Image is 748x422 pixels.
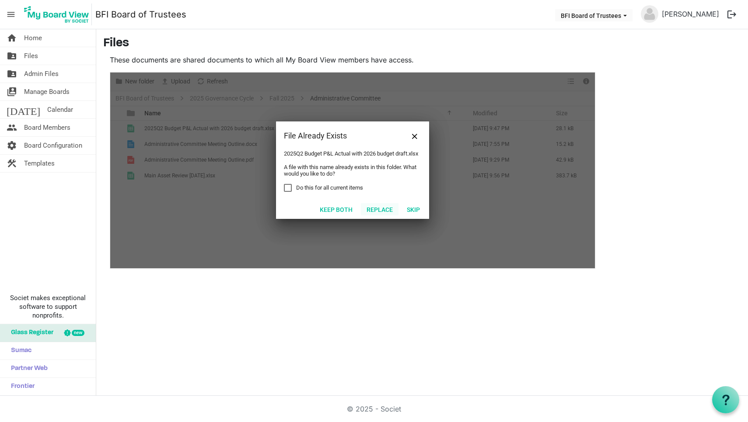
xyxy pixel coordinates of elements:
span: Partner Web [7,360,48,377]
a: My Board View Logo [21,3,95,25]
button: Replace [361,203,398,215]
button: logout [723,5,741,24]
span: Files [24,47,38,65]
img: My Board View Logo [21,3,92,25]
span: Manage Boards [24,83,70,100]
span: folder_shared [7,47,17,65]
span: settings [7,137,17,154]
span: switch_account [7,83,17,100]
span: Calendar [47,101,73,118]
span: people [7,119,17,136]
span: Board Configuration [24,137,82,154]
span: Sumac [7,342,31,360]
a: [PERSON_NAME] [658,5,723,23]
button: BFI Board of Trustees dropdownbutton [555,9,633,21]
div: 2025Q2 Budget P&L Actual with 2026 budget draft.xlsx [276,150,429,200]
span: Societ makes exceptional software to support nonprofits. [4,294,92,320]
h3: Files [103,36,741,51]
p: These documents are shared documents to which all My Board View members have access. [110,55,595,65]
span: Glass Register [7,324,53,342]
span: Home [24,29,42,47]
div: A file with this name already exists in this folder. What would you like to do? [284,157,421,184]
img: no-profile-picture.svg [641,5,658,23]
button: Keep both [314,203,358,215]
div: new [72,330,84,336]
a: © 2025 - Societ [347,405,401,413]
span: Frontier [7,378,35,395]
button: Skip [401,203,426,215]
a: BFI Board of Trustees [95,6,186,23]
span: [DATE] [7,101,40,118]
span: Board Members [24,119,70,136]
span: menu [3,6,19,23]
span: Admin Files [24,65,59,83]
span: home [7,29,17,47]
button: Close [408,129,421,142]
div: File Already Exists [284,129,394,142]
span: construction [7,155,17,172]
span: Do this for all current items [296,184,363,192]
span: Templates [24,155,55,172]
span: folder_shared [7,65,17,83]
